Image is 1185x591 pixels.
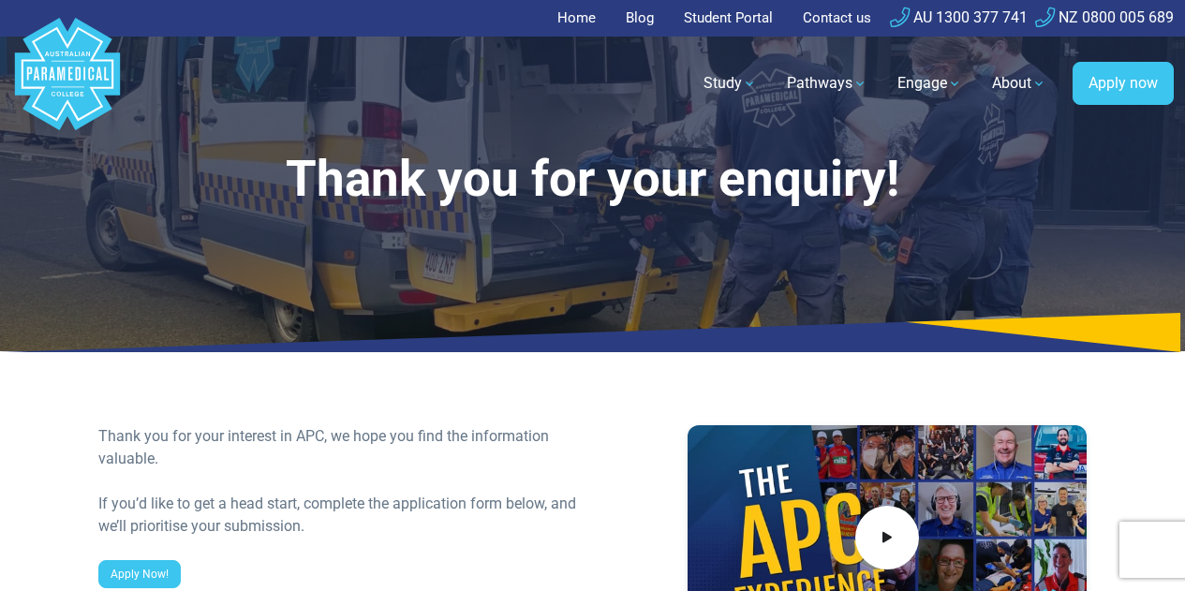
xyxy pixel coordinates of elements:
a: Apply Now! [98,560,181,588]
a: AU 1300 377 741 [890,8,1028,26]
a: Engage [886,57,973,110]
a: Apply now [1073,62,1174,105]
div: If you’d like to get a head start, complete the application form below, and we’ll prioritise your... [98,493,581,538]
a: About [981,57,1058,110]
a: Study [692,57,768,110]
a: Pathways [776,57,879,110]
div: Thank you for your interest in APC, we hope you find the information valuable. [98,425,581,470]
a: NZ 0800 005 689 [1035,8,1174,26]
h1: Thank you for your enquiry! [98,150,1087,209]
a: Australian Paramedical College [11,37,124,131]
